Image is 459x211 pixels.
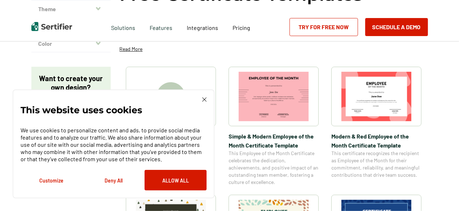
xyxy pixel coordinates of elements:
[39,74,103,92] p: Want to create your own design?
[341,72,411,121] img: Modern & Red Employee of the Month Certificate Template
[31,0,111,18] button: Theme
[290,18,358,36] a: Try for Free Now
[229,132,319,150] span: Simple & Modern Employee of the Month Certificate Template
[229,67,319,186] a: Simple & Modern Employee of the Month Certificate TemplateSimple & Modern Employee of the Month C...
[120,45,143,53] p: Read More
[331,132,422,150] span: Modern & Red Employee of the Month Certificate Template
[331,150,422,179] span: This certificate recognizes the recipient as Employee of the Month for their commitment, reliabil...
[187,22,218,31] a: Integrations
[21,106,142,114] p: This website uses cookies
[229,150,319,186] span: This Employee of the Month Certificate celebrates the dedication, achievements, and positive impa...
[83,170,145,190] button: Deny All
[331,67,422,186] a: Modern & Red Employee of the Month Certificate TemplateModern & Red Employee of the Month Certifi...
[21,170,83,190] button: Customize
[156,82,185,111] img: Create A Blank Certificate
[31,22,72,31] img: Sertifier | Digital Credentialing Platform
[202,97,207,102] img: Cookie Popup Close
[111,22,135,31] span: Solutions
[145,170,207,190] button: Allow All
[233,24,250,31] span: Pricing
[31,35,111,52] button: Color
[233,22,250,31] a: Pricing
[239,72,309,121] img: Simple & Modern Employee of the Month Certificate Template
[187,24,218,31] span: Integrations
[21,127,207,163] p: We use cookies to personalize content and ads, to provide social media features and to analyze ou...
[150,22,172,31] span: Features
[365,18,428,36] button: Schedule a Demo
